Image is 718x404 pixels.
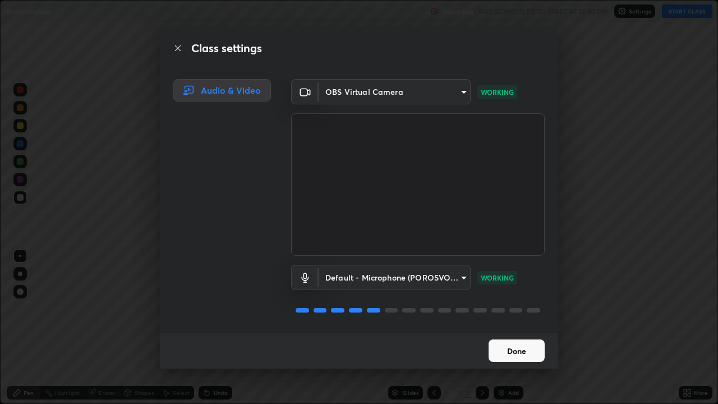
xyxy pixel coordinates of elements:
p: WORKING [481,87,514,97]
div: OBS Virtual Camera [319,265,471,290]
p: WORKING [481,273,514,283]
div: Audio & Video [173,79,271,102]
button: Done [489,339,545,362]
h2: Class settings [191,40,262,57]
div: OBS Virtual Camera [319,79,471,104]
